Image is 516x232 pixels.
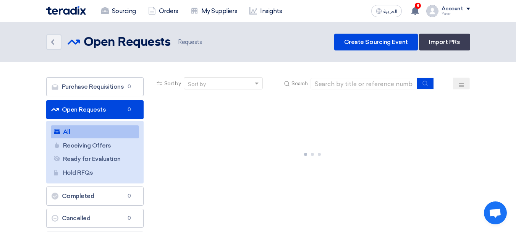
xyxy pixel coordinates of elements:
a: Receiving Offers [51,139,139,152]
button: العربية [371,5,402,17]
div: Account [442,6,463,12]
a: Create Sourcing Event [334,34,418,50]
span: العربية [383,9,397,14]
span: 0 [125,83,134,91]
a: Sourcing [95,3,142,19]
a: My Suppliers [184,3,243,19]
span: 0 [125,192,134,200]
input: Search by title or reference number [311,78,417,89]
span: Sort by [164,79,181,88]
img: Teradix logo [46,6,86,15]
div: Sort by [188,80,206,88]
div: Yasir [442,12,470,16]
a: Insights [243,3,288,19]
a: Cancelled0 [46,209,144,228]
a: Orders [142,3,184,19]
img: profile_test.png [426,5,438,17]
span: 0 [125,214,134,222]
h2: Open Requests [84,35,171,50]
a: Open Requests0 [46,100,144,119]
a: Ready for Evaluation [51,153,139,165]
a: All [51,125,139,138]
a: Completed0 [46,187,144,206]
a: Purchase Requisitions0 [46,77,144,96]
span: Requests [176,38,202,47]
span: 8 [415,3,421,9]
div: Open chat [484,201,507,224]
a: Import PRs [419,34,470,50]
a: Hold RFQs [51,166,139,179]
span: Search [291,79,307,88]
span: 0 [125,106,134,114]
